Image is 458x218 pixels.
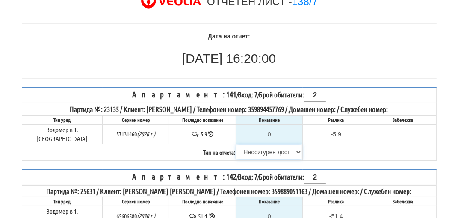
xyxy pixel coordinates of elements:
div: Партида №: 23135 / Клиент: [PERSON_NAME] / Телефонен номер: 359894457769 / Домашен номер: / Служе... [23,104,436,114]
span: История на показанията [208,130,214,138]
th: Тип уред [22,115,103,124]
h2: [DATE] 16:20:00 [22,51,437,65]
th: Сериен номер [103,197,169,206]
th: Забележка [369,197,436,206]
label: Дата на отчет: [208,32,250,41]
span: Вход: 7 [238,90,258,99]
span: Апартамент: 141 [133,89,237,99]
td: Водомер в 1.[GEOGRAPHIC_DATA] [22,124,103,144]
th: Разлика [303,197,369,206]
span: Брой обитатели: [259,90,326,99]
span: Брой обитатели: [259,172,326,181]
th: Тип уред [22,197,103,206]
th: Сериен номер [103,115,169,124]
div: Партида №: 25631 / Клиент: [PERSON_NAME] [PERSON_NAME] / Телефонен номер: 359889051163 / Домашен ... [23,186,436,196]
i: Метрологична годност до 2026г. [137,130,155,138]
th: Разлика [303,115,369,124]
th: / / [22,170,436,185]
th: Последно показание [169,115,236,124]
span: История на забележките [191,130,201,138]
th: / / [22,88,436,103]
span: 5.9 [201,130,207,138]
th: Забележка [369,115,436,124]
td: 57131460 [103,124,169,144]
b: Тип на отчета: [203,148,235,156]
span: Апартамент: 142 [133,171,237,181]
th: Показание [236,197,303,206]
span: Вход: 7 [238,172,258,181]
th: Последно показание [169,197,236,206]
th: Показание [236,115,303,124]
